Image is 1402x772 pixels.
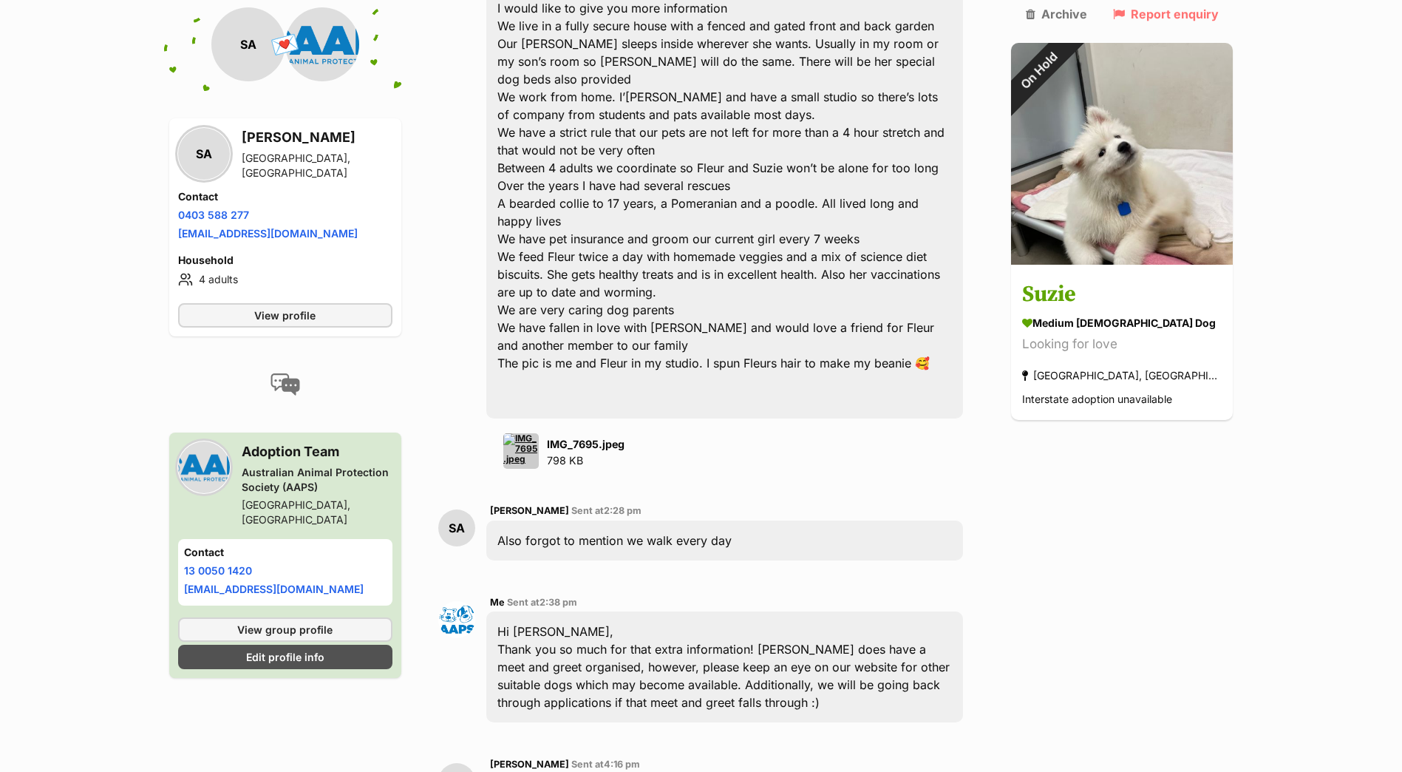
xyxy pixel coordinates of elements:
h4: Household [178,253,392,268]
h3: [PERSON_NAME] [242,127,392,148]
div: [GEOGRAPHIC_DATA], [GEOGRAPHIC_DATA] [1022,366,1222,386]
div: SA [438,509,475,546]
a: [EMAIL_ADDRESS][DOMAIN_NAME] [184,583,364,595]
span: Sent at [507,597,577,608]
span: 798 KB [547,454,583,467]
h3: Adoption Team [242,441,392,462]
img: Adoption Team profile pic [438,601,475,638]
a: 0403 588 277 [178,209,249,221]
span: 4:16 pm [604,759,640,770]
div: Also forgot to mention we walk every day [486,521,964,561]
span: [PERSON_NAME] [490,759,569,770]
a: Suzie medium [DEMOGRAPHIC_DATA] Dog Looking for love [GEOGRAPHIC_DATA], [GEOGRAPHIC_DATA] Interst... [1011,268,1233,421]
div: Australian Animal Protection Society (AAPS) [242,465,392,495]
span: 2:38 pm [540,597,577,608]
span: Edit profile info [246,649,324,665]
div: Hi [PERSON_NAME], Thank you so much for that extra information! [PERSON_NAME] does have a meet an... [486,612,964,722]
span: 💌 [268,29,302,61]
img: Australian Animal Protection Society (AAPS) profile pic [285,7,359,81]
a: View group profile [178,617,392,642]
span: 2:28 pm [604,505,642,516]
span: Me [490,597,505,608]
a: On Hold [1011,253,1233,268]
img: Suzie [1011,43,1233,265]
span: View profile [254,308,316,323]
li: 4 adults [178,271,392,288]
a: [EMAIL_ADDRESS][DOMAIN_NAME] [178,227,358,240]
img: conversation-icon-4a6f8262b818ee0b60e3300018af0b2d0b884aa5de6e9bcb8d3d4eeb1a70a7c4.svg [270,373,300,396]
div: SA [211,7,285,81]
img: IMG_7695.jpeg [503,433,539,469]
a: 13 0050 1420 [184,564,252,577]
h3: Suzie [1022,279,1222,312]
span: [PERSON_NAME] [490,505,569,516]
span: Interstate adoption unavailable [1022,393,1172,406]
strong: IMG_7695.jpeg [547,438,625,450]
span: Sent at [571,759,640,770]
a: Edit profile info [178,645,392,669]
h4: Contact [178,189,392,204]
span: Sent at [571,505,642,516]
img: Australian Animal Protection Society (AAPS) profile pic [178,441,230,493]
a: Archive [1026,7,1087,21]
div: [GEOGRAPHIC_DATA], [GEOGRAPHIC_DATA] [242,151,392,180]
div: medium [DEMOGRAPHIC_DATA] Dog [1022,316,1222,331]
a: View profile [178,303,392,328]
div: SA [178,128,230,180]
a: Report enquiry [1113,7,1219,21]
div: [GEOGRAPHIC_DATA], [GEOGRAPHIC_DATA] [242,498,392,527]
div: On Hold [991,23,1087,119]
div: Looking for love [1022,335,1222,355]
h4: Contact [184,545,387,560]
span: View group profile [237,622,333,637]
